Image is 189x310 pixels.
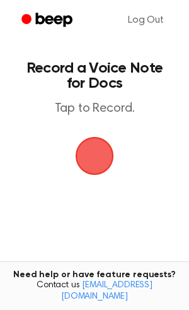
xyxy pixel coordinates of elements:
[23,101,166,117] p: Tap to Record.
[23,61,166,91] h1: Record a Voice Note for Docs
[8,280,181,302] span: Contact us
[76,137,113,175] img: Beep Logo
[13,8,84,33] a: Beep
[115,5,176,35] a: Log Out
[61,281,152,301] a: [EMAIL_ADDRESS][DOMAIN_NAME]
